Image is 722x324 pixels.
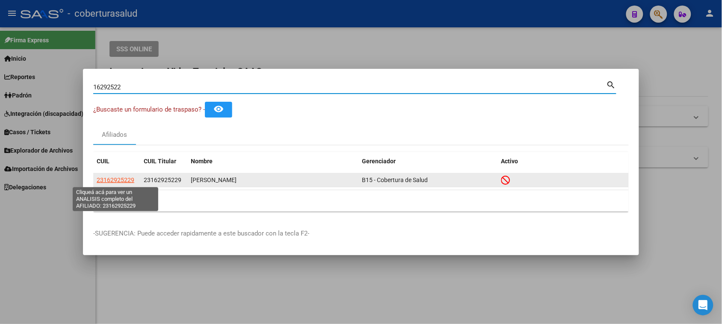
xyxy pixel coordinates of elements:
span: 23162925229 [97,177,134,183]
mat-icon: remove_red_eye [213,104,224,114]
span: Gerenciador [362,158,396,165]
datatable-header-cell: CUIL [93,152,140,171]
p: -SUGERENCIA: Puede acceder rapidamente a este buscador con la tecla F2- [93,229,629,239]
div: Open Intercom Messenger [693,295,713,315]
span: ¿Buscaste un formulario de traspaso? - [93,106,205,113]
datatable-header-cell: Activo [498,152,629,171]
span: CUIL Titular [144,158,176,165]
span: Activo [501,158,518,165]
mat-icon: search [607,79,616,89]
datatable-header-cell: Nombre [187,152,358,171]
datatable-header-cell: CUIL Titular [140,152,187,171]
div: [PERSON_NAME] [191,175,355,185]
div: Afiliados [102,130,127,140]
span: Nombre [191,158,213,165]
span: 23162925229 [144,177,181,183]
div: 1 total [93,190,629,212]
span: CUIL [97,158,109,165]
span: B15 - Cobertura de Salud [362,177,428,183]
datatable-header-cell: Gerenciador [358,152,498,171]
